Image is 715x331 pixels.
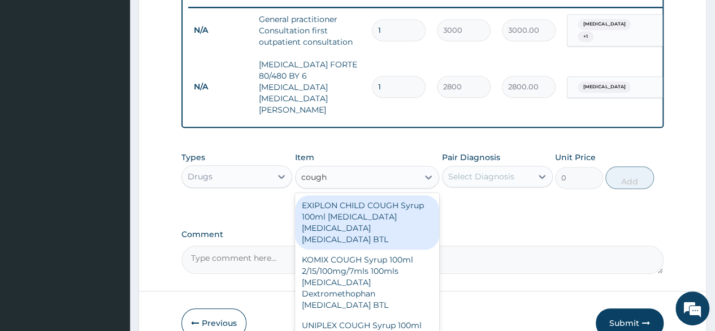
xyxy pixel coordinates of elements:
td: N/A [188,20,253,41]
td: [MEDICAL_DATA] FORTE 80/480 BY 6 [MEDICAL_DATA] [MEDICAL_DATA][PERSON_NAME] [253,53,366,121]
span: We're online! [66,96,156,210]
div: KOMIX COUGH Syrup 100ml 2/15/100mg/7mls 100mls [MEDICAL_DATA] Dextromethophan [MEDICAL_DATA] BTL [295,250,440,315]
span: + 1 [578,31,593,42]
div: EXIPLON CHILD COUGH Syrup 100ml [MEDICAL_DATA] [MEDICAL_DATA] [MEDICAL_DATA] BTL [295,195,440,250]
label: Item [295,152,314,163]
label: Unit Price [555,152,596,163]
button: Add [605,166,653,189]
label: Comment [181,230,664,239]
div: Minimize live chat window [185,6,213,33]
div: Drugs [188,171,213,182]
textarea: Type your message and hit 'Enter' [6,215,215,255]
div: Chat with us now [59,63,190,78]
label: Types [181,153,205,162]
span: [MEDICAL_DATA] [578,81,631,93]
div: Select Diagnosis [448,171,514,182]
span: [MEDICAL_DATA] [578,19,631,30]
td: N/A [188,76,253,97]
td: General practitioner Consultation first outpatient consultation [253,8,366,53]
label: Pair Diagnosis [442,152,500,163]
img: d_794563401_company_1708531726252_794563401 [21,57,46,85]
